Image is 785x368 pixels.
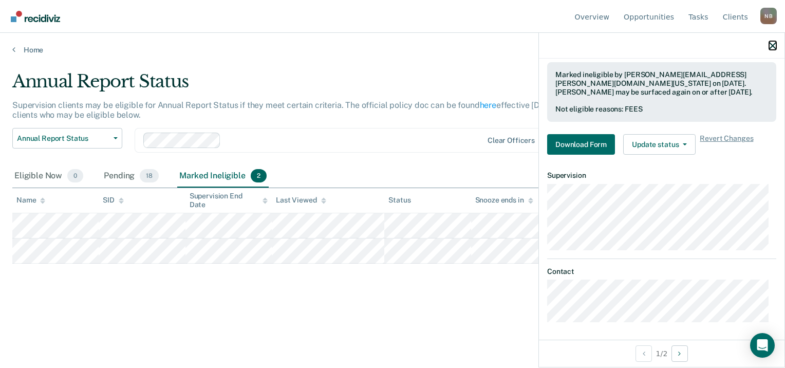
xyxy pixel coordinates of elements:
[12,100,588,120] p: Supervision clients may be eligible for Annual Report Status if they meet certain criteria. The o...
[488,136,535,145] div: Clear officers
[177,165,269,188] div: Marked Ineligible
[539,340,784,367] div: 1 / 2
[750,333,775,358] div: Open Intercom Messenger
[547,267,776,276] dt: Contact
[700,134,753,155] span: Revert Changes
[555,105,768,114] div: Not eligible reasons: FEES
[251,169,267,182] span: 2
[11,11,60,22] img: Recidiviz
[760,8,777,24] button: Profile dropdown button
[102,165,161,188] div: Pending
[475,196,533,205] div: Snooze ends in
[16,196,45,205] div: Name
[671,345,688,362] button: Next Opportunity
[623,134,696,155] button: Update status
[140,169,159,182] span: 18
[760,8,777,24] div: N B
[190,192,268,209] div: Supervision End Date
[480,100,496,110] a: here
[12,71,601,100] div: Annual Report Status
[547,134,615,155] button: Download Form
[12,165,85,188] div: Eligible Now
[547,134,619,155] a: Navigate to form link
[547,171,776,180] dt: Supervision
[12,45,773,54] a: Home
[17,134,109,143] span: Annual Report Status
[555,70,768,96] div: Marked ineligible by [PERSON_NAME][EMAIL_ADDRESS][PERSON_NAME][DOMAIN_NAME][US_STATE] on [DATE]. ...
[103,196,124,205] div: SID
[67,169,83,182] span: 0
[636,345,652,362] button: Previous Opportunity
[388,196,410,205] div: Status
[276,196,326,205] div: Last Viewed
